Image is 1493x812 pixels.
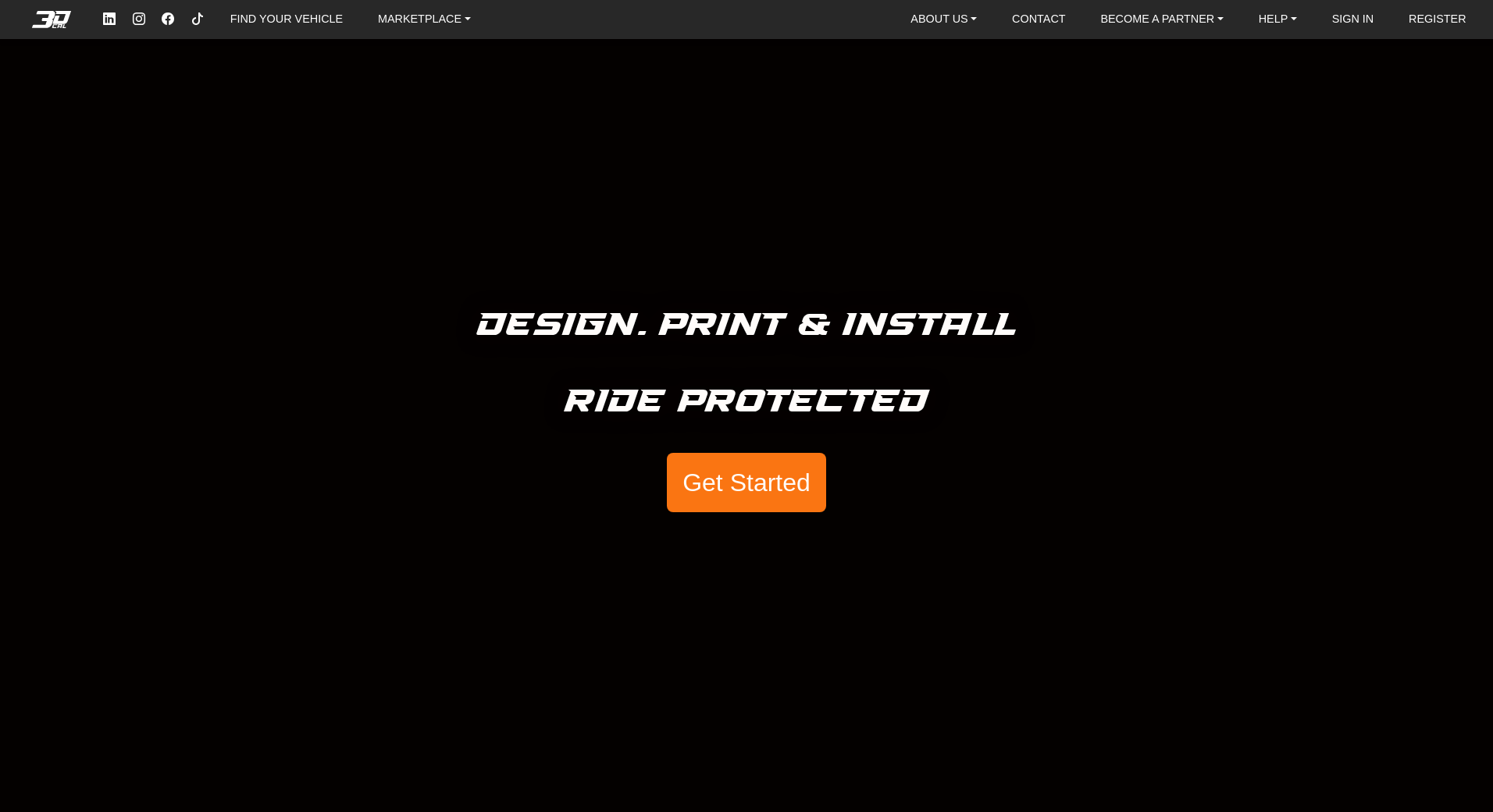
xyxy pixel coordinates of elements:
a: BECOME A PARTNER [1094,7,1229,32]
a: FIND YOUR VEHICLE [224,7,349,32]
a: CONTACT [1006,7,1071,32]
a: HELP [1252,7,1303,32]
a: REGISTER [1402,7,1473,32]
h5: Design. Print & Install [477,300,1017,351]
a: ABOUT US [904,7,983,32]
h5: Ride Protected [565,376,929,428]
a: MARKETPLACE [372,7,477,32]
button: Get Started [667,453,826,512]
a: SIGN IN [1326,7,1381,32]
